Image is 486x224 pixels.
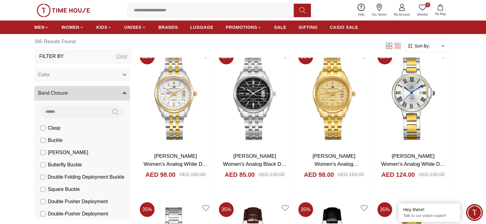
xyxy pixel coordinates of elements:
[140,202,155,217] span: 35 %
[225,170,255,179] h4: AED 85.00
[190,24,214,30] span: LUGGAGE
[419,171,445,178] div: AED 190.00
[48,198,108,205] span: Double Pusher Deployment
[304,170,334,179] h4: AED 98.00
[48,210,108,218] span: Double-Pusher Deployment
[377,202,392,217] span: 35 %
[146,170,176,179] h4: AED 98.00
[274,22,286,33] a: SALE
[124,24,141,30] span: UNISEX
[299,22,318,33] a: GIFTING
[381,170,415,179] h4: AED 124.00
[375,47,451,148] img: Kenneth Scott Women's Analog White Dial Watch - K23553-TBTW
[226,24,257,30] span: PROMOTIONS
[298,202,313,217] span: 35 %
[381,153,445,175] a: [PERSON_NAME] Women's Analog White Dial Watch - K23553-TBTW
[179,171,205,178] div: AED 150.00
[34,86,130,101] button: Band Closure
[190,22,214,33] a: LUGGAGE
[48,161,82,169] span: Butterfly Buckle
[40,175,45,180] input: Double Folding Deployment Buckle
[137,47,214,148] img: Kenneth Scott Women's Analog White Dial Watch - K23554-TBTW
[40,211,45,216] input: Double-Pusher Deployment
[338,171,364,178] div: AED 150.00
[96,24,107,30] span: KIDS
[305,153,363,183] a: [PERSON_NAME] Women's Analog Champagne Dial Watch - K23554-GBGC
[403,213,455,218] p: Talk to our watch expert!
[433,12,448,16] span: My Bag
[159,22,178,33] a: BRANDS
[48,149,88,156] span: [PERSON_NAME]
[425,2,430,7] span: 0
[37,4,90,17] img: ...
[48,137,63,144] span: Buckle
[296,47,372,148] img: Kenneth Scott Women's Analog Champagne Dial Watch - K23554-GBGC
[369,12,389,17] span: Our Stores
[330,22,358,33] a: CASIO SALE
[116,53,128,60] div: Clear
[40,187,45,192] input: Square Buckle
[392,12,412,17] span: My Account
[368,2,390,18] a: Our Stores
[40,162,45,167] input: Butterfly Buckle
[274,24,286,30] span: SALE
[223,153,286,175] a: [PERSON_NAME] Women's Analog Black Dial Watch - K23554-SBSB
[38,89,68,97] span: Band Closure
[48,124,60,132] span: Clasp
[415,12,430,17] span: Wishlist
[466,204,483,221] div: Chat Widget
[216,47,293,148] img: Kenneth Scott Women's Analog Black Dial Watch - K23554-SBSB
[219,202,234,217] span: 35 %
[40,126,45,131] input: Clasp
[40,150,45,155] input: [PERSON_NAME]
[414,2,431,18] a: 0Wishlist
[34,24,44,30] span: MEN
[34,67,130,82] button: Color
[61,22,84,33] a: WOMEN
[356,12,367,17] span: Help
[354,2,368,18] a: Help
[258,171,285,178] div: AED 130.00
[40,199,45,204] input: Double Pusher Deployment
[403,207,455,213] div: Hey there!
[40,138,45,143] input: Buckle
[39,53,64,60] h3: Filter By
[407,43,430,49] button: Sort By:
[226,22,262,33] a: PROMOTIONS
[34,34,132,49] h6: 345 Results Found
[34,22,49,33] a: MEN
[144,153,208,175] a: [PERSON_NAME] Women's Analog White Dial Watch - K23554-TBTW
[299,24,318,30] span: GIFTING
[38,71,50,78] span: Color
[159,24,178,30] span: BRANDS
[431,3,449,17] button: My Bag
[413,43,430,49] span: Sort By:
[61,24,79,30] span: WOMEN
[124,22,146,33] a: UNISEX
[96,22,112,33] a: KIDS
[48,186,80,193] span: Square Buckle
[330,24,358,30] span: CASIO SALE
[48,173,124,181] span: Double Folding Deployment Buckle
